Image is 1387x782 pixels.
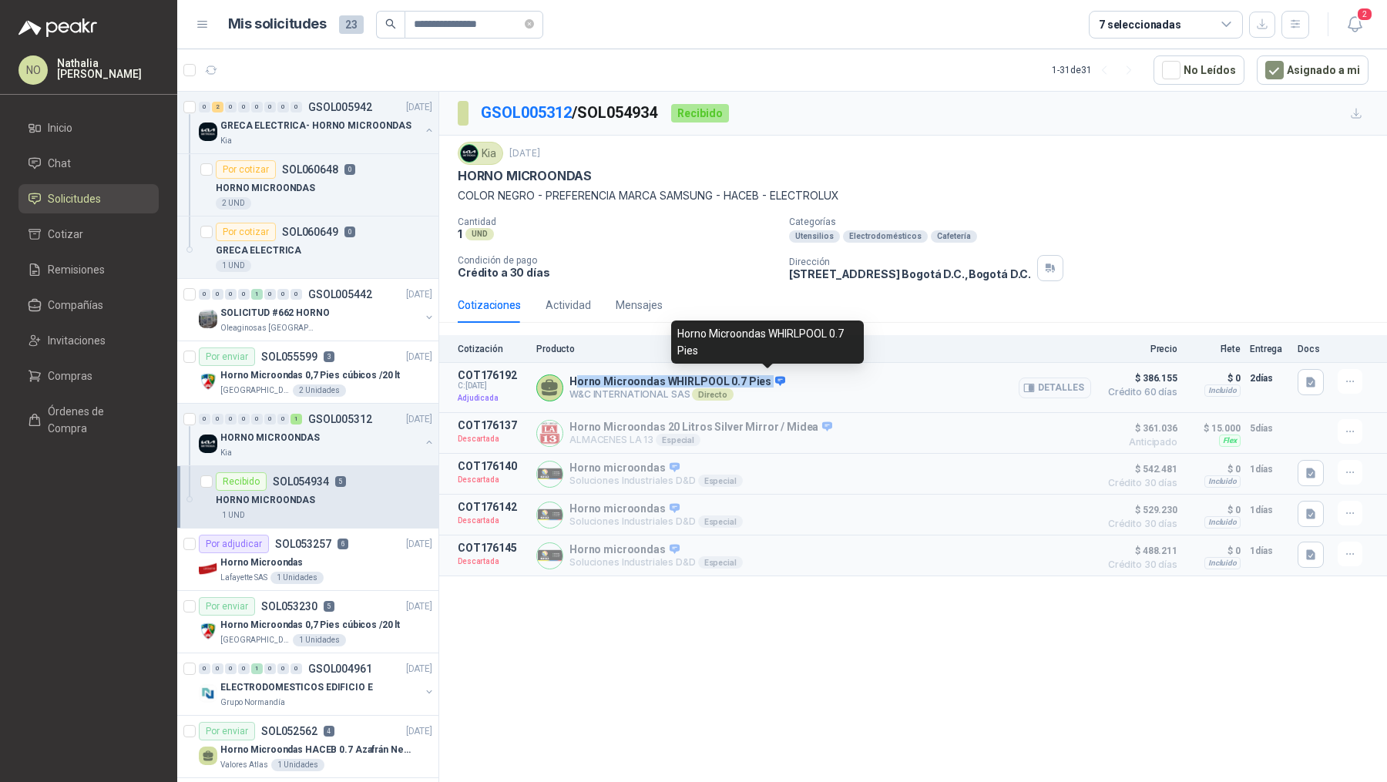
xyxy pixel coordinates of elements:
a: 0 0 0 0 1 0 0 0 GSOL005442[DATE] Company LogoSOLICITUD #662 HORNOOleaginosas [GEOGRAPHIC_DATA][PE... [199,285,435,334]
div: Por enviar [199,347,255,366]
div: Cotizaciones [458,297,521,314]
p: Docs [1298,344,1328,354]
div: Mensajes [616,297,663,314]
p: GRECA ELECTRICA [216,243,301,258]
p: HORNO MICROONDAS [216,181,315,196]
p: COT176137 [458,419,527,431]
div: Por adjudicar [199,535,269,553]
p: Horno microondas [569,502,743,516]
a: GSOL005312 [481,103,572,122]
img: Company Logo [199,684,217,703]
div: Flex [1219,435,1241,447]
p: Cantidad [458,216,777,227]
a: Por enviarSOL0555993[DATE] Company LogoHorno Microondas 0,7 Pies cúbicos /20 lt[GEOGRAPHIC_DATA]2... [177,341,438,404]
a: Remisiones [18,255,159,284]
p: GSOL004961 [308,663,372,674]
p: [DATE] [406,412,432,427]
div: 1 UND [216,509,251,522]
p: Horno microondas [569,543,743,557]
p: SOL052562 [261,726,317,737]
p: 0 [344,227,355,237]
p: 5 [335,476,346,487]
a: 0 0 0 0 1 0 0 0 GSOL004961[DATE] Company LogoELECTRODOMESTICOS EDIFICIO EGrupo Normandía [199,659,435,709]
a: 0 0 0 0 0 0 0 1 GSOL005312[DATE] Company LogoHORNO MICROONDASKia [199,410,435,459]
img: Logo peakr [18,18,97,37]
div: 0 [225,663,237,674]
p: Valores Atlas [220,759,268,771]
p: Lafayette SAS [220,572,267,584]
p: [DATE] [509,146,540,161]
div: 0 [212,289,223,300]
div: Actividad [546,297,591,314]
p: Soluciones Industriales D&D [569,515,743,528]
img: Company Logo [199,435,217,453]
p: GSOL005312 [308,414,372,425]
span: $ 386.155 [1100,369,1177,388]
p: Horno Microondas [220,555,303,570]
p: Entrega [1250,344,1288,354]
p: Horno Microondas HACEB 0.7 Azafrán Negro [220,743,412,757]
a: Por enviarSOL0525624[DATE] Horno Microondas HACEB 0.7 Azafrán NegroValores Atlas1 Unidades [177,716,438,778]
p: [DATE] [406,662,432,676]
p: Adjudicada [458,391,527,406]
div: Incluido [1204,557,1241,569]
div: 1 UND [216,260,251,272]
span: 23 [339,15,364,34]
p: SOL055599 [261,351,317,362]
span: Remisiones [48,261,105,278]
span: Invitaciones [48,332,106,349]
p: [DATE] [406,724,432,739]
p: 6 [338,539,348,549]
p: [DATE] [406,599,432,614]
p: ELECTRODOMESTICOS EDIFICIO E [220,680,373,695]
div: 0 [277,663,289,674]
div: NO [18,55,48,85]
p: [DATE] [406,100,432,115]
a: Inicio [18,113,159,143]
p: 5 días [1250,419,1288,438]
img: Company Logo [199,559,217,578]
div: 2 UND [216,197,251,210]
a: Cotizar [18,220,159,249]
p: [DATE] [406,537,432,552]
a: Compañías [18,290,159,320]
div: Por enviar [199,597,255,616]
p: Crédito a 30 días [458,266,777,279]
div: 2 [212,102,223,112]
div: Especial [698,515,743,528]
a: Invitaciones [18,326,159,355]
img: Company Logo [199,310,217,328]
span: $ 361.036 [1100,419,1177,438]
p: $ 0 [1187,460,1241,478]
p: W&C INTERNATIONAL SAS [569,388,785,401]
p: [STREET_ADDRESS] Bogotá D.C. , Bogotá D.C. [789,267,1031,280]
div: 0 [277,289,289,300]
div: Especial [698,556,743,569]
div: 1 Unidades [293,634,346,646]
a: Chat [18,149,159,178]
div: 0 [225,289,237,300]
button: No Leídos [1154,55,1244,85]
p: Cotización [458,344,527,354]
p: COT176145 [458,542,527,554]
p: Producto [536,344,1091,354]
p: 0 [344,164,355,175]
span: 2 [1356,7,1373,22]
span: close-circle [525,19,534,29]
p: Condición de pago [458,255,777,266]
button: Asignado a mi [1257,55,1369,85]
p: HORNO MICROONDAS [216,493,315,508]
div: 7 seleccionadas [1099,16,1181,33]
p: Oleaginosas [GEOGRAPHIC_DATA][PERSON_NAME] [220,322,317,334]
p: [GEOGRAPHIC_DATA] [220,634,290,646]
div: 1 Unidades [270,572,324,584]
img: Company Logo [537,543,563,569]
div: 1 [251,663,263,674]
span: close-circle [525,17,534,32]
p: [GEOGRAPHIC_DATA] [220,384,290,397]
img: Company Logo [537,461,563,487]
p: Categorías [789,216,1381,227]
div: 0 [212,663,223,674]
p: Descartada [458,513,527,529]
p: 2 días [1250,369,1288,388]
